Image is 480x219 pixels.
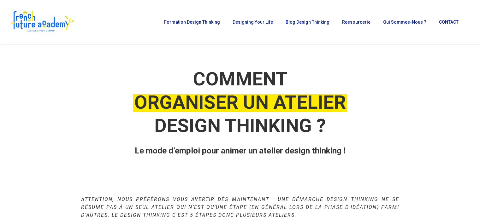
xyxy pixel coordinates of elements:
strong: Le mode d’emploi pour animer un atelier design thinking ! [135,146,346,155]
span: Qui sommes-nous ? [383,20,426,25]
i: Attention, nous préférons vous avertir dès maintenant : une démarche Design Thinking ne se résume... [81,196,400,218]
a: Formation Design Thinking [161,20,223,24]
span: Formation Design Thinking [164,20,220,25]
span: Ressourcerie [342,20,370,25]
a: CONTACT [436,20,462,24]
a: Qui sommes-nous ? [380,20,430,24]
a: Blog Design Thinking [282,20,333,24]
b: COMMENT DESIGN THINKING ? [133,68,347,137]
img: French Future Academy [9,9,75,35]
a: Ressourcerie [339,20,374,24]
a: Designing Your Life [229,20,276,24]
span: Blog Design Thinking [286,20,329,25]
em: ORGANISER UN ATELIER [133,91,347,113]
span: CONTACT [439,20,459,25]
span: Designing Your Life [233,20,273,25]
